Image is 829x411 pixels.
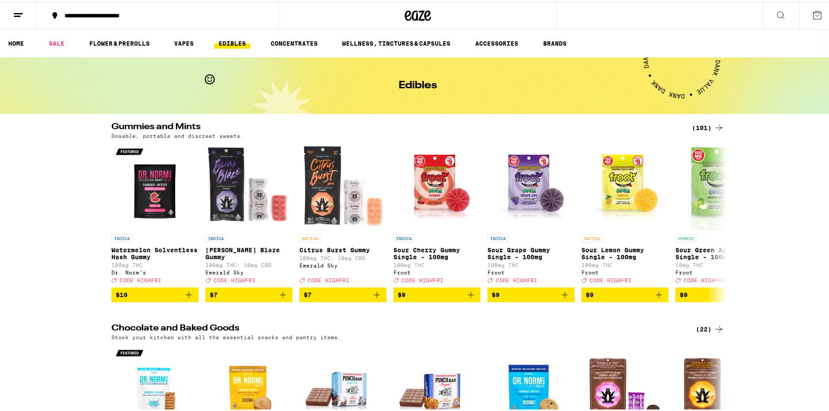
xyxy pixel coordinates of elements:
div: Froot [675,268,762,274]
a: HOME [4,37,28,47]
button: Add to bag [111,286,198,301]
p: INDICA [111,233,132,241]
a: Open page for Sour Cherry Gummy Single - 100mg from Froot [393,141,480,286]
p: HYBRID [675,233,696,241]
p: 100mg THC [581,261,668,266]
img: Froot - Sour Green Apple Gummy Single - 100mg [675,141,762,228]
a: FLOWER & PREROLLS [85,37,154,47]
span: CODE HIGHFRI [590,276,631,281]
button: Add to bag [675,286,762,301]
span: $9 [492,290,500,297]
span: CODE HIGHFRI [496,276,537,281]
a: Open page for Citrus Burst Gummy from Emerald Sky [299,141,386,286]
p: Sour Cherry Gummy Single - 100mg [393,245,480,259]
h2: Gummies and Mints [111,121,681,131]
p: INDICA [393,233,414,241]
a: VAPES [170,37,198,47]
img: Emerald Sky - Citrus Burst Gummy [299,141,386,228]
a: SALE [44,37,69,47]
div: Dr. Norm's [111,268,198,274]
a: Open page for Sour Lemon Gummy Single - 100mg from Froot [581,141,668,286]
button: Add to bag [205,286,292,301]
span: Hi. Need any help? [5,6,63,13]
p: Sour Green Apple Gummy Single - 100mg [675,245,762,259]
span: $9 [398,290,406,297]
span: CODE HIGHFRI [214,276,255,281]
button: Add to bag [299,286,386,301]
p: 10mg THC [675,261,762,266]
img: Dr. Norm's - Watermelon Solventless Hash Gummy [111,141,198,228]
p: Sour Grape Gummy Single - 100mg [487,245,574,259]
p: 100mg THC [111,261,198,266]
span: $9 [680,290,688,297]
span: CODE HIGHFRI [120,276,161,281]
p: Citrus Burst Gummy [299,245,386,252]
p: 100mg THC: 10mg CBD [205,261,292,266]
button: Add to bag [393,286,480,301]
p: Stock your kitchen with all the essential snacks and pantry items. [111,333,341,338]
p: INDICA [205,233,226,241]
div: Froot [581,268,668,274]
a: Open page for Berry Blaze Gummy from Emerald Sky [205,141,292,286]
img: Froot - Sour Grape Gummy Single - 100mg [487,141,574,228]
h2: Chocolate and Baked Goods [111,322,681,333]
p: Dosable, portable and discreet sweets. [111,131,244,137]
a: Open page for Sour Grape Gummy Single - 100mg from Froot [487,141,574,286]
p: 100mg THC [393,261,480,266]
p: 100mg THC [487,261,574,266]
a: EDIBLES [214,37,250,47]
a: CONCENTRATES [266,37,322,47]
a: (101) [692,121,724,131]
span: CODE HIGHFRI [308,276,349,281]
div: Emerald Sky [205,268,292,274]
p: Watermelon Solventless Hash Gummy [111,245,198,259]
a: (22) [696,322,724,333]
p: [PERSON_NAME] Blaze Gummy [205,245,292,259]
span: CODE HIGHFRI [402,276,443,281]
span: $9 [586,290,594,297]
div: Emerald Sky [299,261,386,267]
a: Open page for Sour Green Apple Gummy Single - 100mg from Froot [675,141,762,286]
a: WELLNESS, TINCTURES & CAPSULES [338,37,455,47]
div: Froot [393,268,480,274]
p: SATIVA [581,233,602,241]
span: $7 [304,290,312,297]
img: Emerald Sky - Berry Blaze Gummy [205,141,292,228]
img: Froot - Sour Lemon Gummy Single - 100mg [581,141,668,228]
button: Add to bag [487,286,574,301]
p: INDICA [487,233,508,241]
a: Open page for Watermelon Solventless Hash Gummy from Dr. Norm's [111,141,198,286]
span: $7 [210,290,218,297]
img: Froot - Sour Cherry Gummy Single - 100mg [393,141,480,228]
div: Froot [487,268,574,274]
h1: Edibles [399,79,437,89]
a: ACCESSORIES [471,37,523,47]
p: Sour Lemon Gummy Single - 100mg [581,245,668,259]
span: CODE HIGHFRI [684,276,725,281]
span: $10 [116,290,128,297]
p: SATIVA [299,233,320,241]
p: 100mg THC: 10mg CBD [299,254,386,259]
button: Add to bag [581,286,668,301]
a: BRANDS [539,37,571,47]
